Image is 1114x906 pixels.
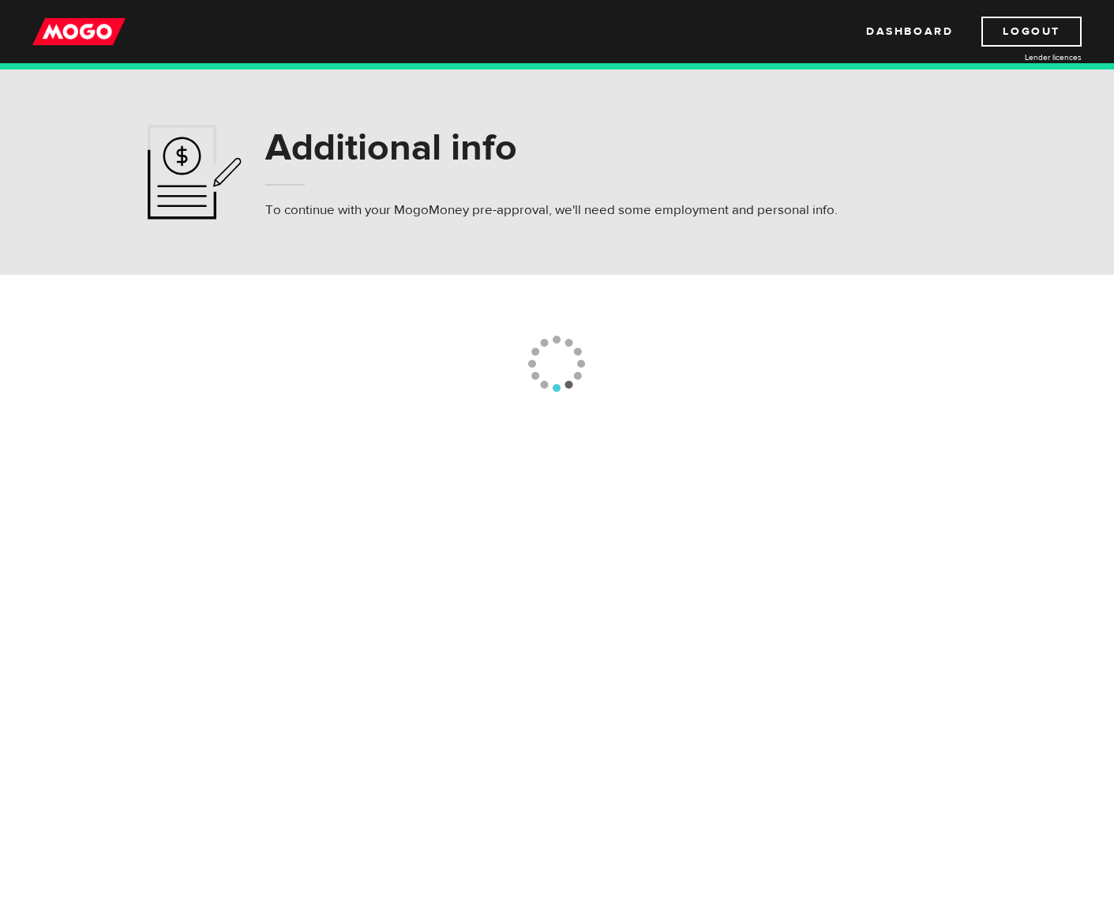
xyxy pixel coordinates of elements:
a: Lender licences [963,51,1082,63]
img: application-ef4f7aff46a5c1a1d42a38d909f5b40b.svg [148,125,242,220]
h1: Additional info [265,127,838,168]
a: Logout [981,17,1082,47]
p: To continue with your MogoMoney pre-approval, we'll need some employment and personal info. [265,201,838,220]
img: mogo_logo-11ee424be714fa7cbb0f0f49df9e16ec.png [32,17,126,47]
a: Dashboard [866,17,953,47]
img: loading-colorWheel_medium.gif [527,275,587,453]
